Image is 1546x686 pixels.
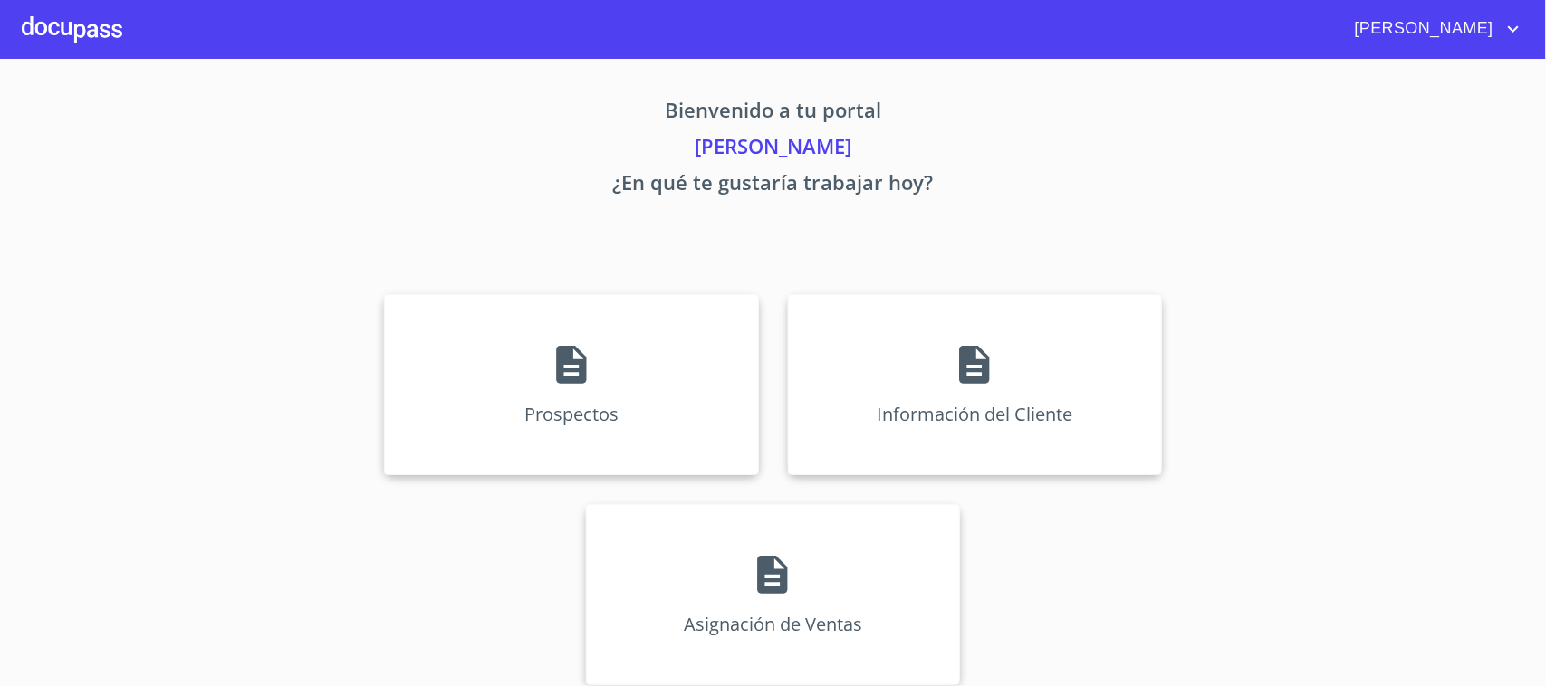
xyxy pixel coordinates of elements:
[216,95,1331,131] p: Bienvenido a tu portal
[524,402,619,426] p: Prospectos
[1341,14,1503,43] span: [PERSON_NAME]
[877,402,1072,426] p: Información del Cliente
[1341,14,1524,43] button: account of current user
[216,131,1331,167] p: [PERSON_NAME]
[216,167,1331,204] p: ¿En qué te gustaría trabajar hoy?
[684,612,862,636] p: Asignación de Ventas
